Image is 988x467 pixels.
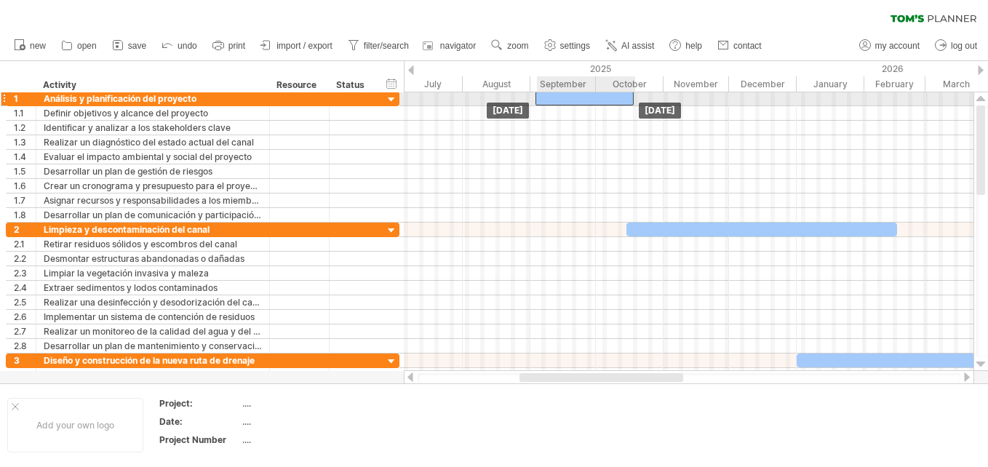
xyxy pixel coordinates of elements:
div: 1.1 [14,106,36,120]
div: .... [242,397,364,410]
div: Identificar y analizar a los stakeholders clave [44,121,262,135]
div: 2.4 [14,281,36,295]
span: AI assist [621,41,654,51]
div: January 2026 [797,76,864,92]
div: Implementar un sistema de contención de residuos [44,310,262,324]
div: Desarrollar un plan de gestión de riesgos [44,164,262,178]
div: 1 [14,92,36,105]
div: Retirar residuos sólidos y escombros del canal [44,237,262,251]
span: undo [178,41,197,51]
div: 1.7 [14,193,36,207]
div: Realizar un estudio de factibilidad y diseño conceptual [44,368,262,382]
div: Evaluar el impacto ambiental y social del proyecto [44,150,262,164]
div: Diseño y construcción de la nueva ruta de drenaje [44,354,262,367]
div: Desarrollar un plan de mantenimiento y conservación del canal [44,339,262,353]
div: Definir objetivos y alcance del proyecto [44,106,262,120]
div: Date: [159,415,239,428]
div: 2.7 [14,324,36,338]
span: save [128,41,146,51]
div: Status [336,78,368,92]
div: Limpiar la vegetación invasiva y maleza [44,266,262,280]
div: 2.1 [14,237,36,251]
div: 2.2 [14,252,36,266]
div: Desmontar estructuras abandonadas o dañadas [44,252,262,266]
span: help [685,41,702,51]
div: December 2025 [729,76,797,92]
a: import / export [257,36,337,55]
div: Project: [159,397,239,410]
div: Realizar un diagnóstico del estado actual del canal [44,135,262,149]
div: 1.6 [14,179,36,193]
div: October 2025 [596,76,664,92]
div: .... [242,415,364,428]
div: September 2025 [530,76,596,92]
span: settings [560,41,590,51]
span: log out [951,41,977,51]
a: open [57,36,101,55]
div: Extraer sedimentos y lodos contaminados [44,281,262,295]
a: navigator [421,36,480,55]
a: new [10,36,50,55]
div: Limpieza y descontaminación del canal [44,223,262,236]
a: my account [856,36,924,55]
div: February 2026 [864,76,925,92]
span: print [228,41,245,51]
div: 2.5 [14,295,36,309]
div: 3.1 [14,368,36,382]
div: [DATE] [487,103,529,119]
a: print [209,36,250,55]
a: contact [714,36,766,55]
a: AI assist [602,36,658,55]
a: settings [541,36,594,55]
div: Realizar un monitoreo de la calidad del agua y del aire [44,324,262,338]
span: filter/search [364,41,409,51]
span: import / export [276,41,332,51]
span: zoom [507,41,528,51]
div: November 2025 [664,76,729,92]
span: open [77,41,97,51]
div: Realizar una desinfección y desodorización del canal [44,295,262,309]
a: save [108,36,151,55]
div: 3 [14,354,36,367]
div: 2.8 [14,339,36,353]
div: Análisis y planificación del proyecto [44,92,262,105]
div: Asignar recursos y responsabilidades a los miembros del equipo [44,193,262,207]
div: Project Number [159,434,239,446]
div: [DATE] [639,103,681,119]
div: Desarrollar un plan de comunicación y participación comunitaria [44,208,262,222]
div: Activity [43,78,261,92]
div: August 2025 [463,76,530,92]
div: 2.3 [14,266,36,280]
div: 1.8 [14,208,36,222]
div: July 2025 [395,76,463,92]
div: 1.5 [14,164,36,178]
a: undo [158,36,202,55]
a: log out [931,36,981,55]
div: 1.2 [14,121,36,135]
span: new [30,41,46,51]
div: Resource [276,78,321,92]
span: contact [733,41,762,51]
span: my account [875,41,920,51]
a: zoom [487,36,533,55]
div: 1.4 [14,150,36,164]
a: filter/search [344,36,413,55]
a: help [666,36,706,55]
div: .... [242,434,364,446]
div: 1.3 [14,135,36,149]
div: Crear un cronograma y presupuesto para el proyecto [44,179,262,193]
div: Add your own logo [7,398,143,452]
span: navigator [440,41,476,51]
div: 2.6 [14,310,36,324]
div: 2 [14,223,36,236]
